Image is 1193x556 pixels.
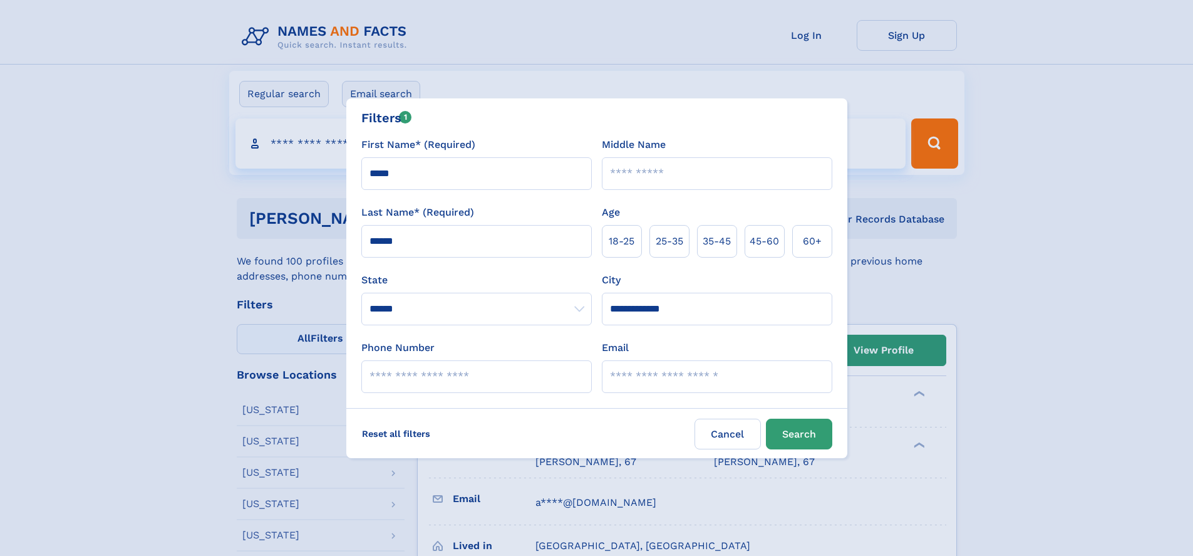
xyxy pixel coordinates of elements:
[602,340,629,355] label: Email
[803,234,822,249] span: 60+
[361,340,435,355] label: Phone Number
[602,137,666,152] label: Middle Name
[750,234,779,249] span: 45‑60
[695,419,761,449] label: Cancel
[703,234,731,249] span: 35‑45
[766,419,832,449] button: Search
[361,205,474,220] label: Last Name* (Required)
[361,108,412,127] div: Filters
[602,205,620,220] label: Age
[361,273,592,288] label: State
[354,419,438,449] label: Reset all filters
[361,137,475,152] label: First Name* (Required)
[602,273,621,288] label: City
[656,234,683,249] span: 25‑35
[609,234,634,249] span: 18‑25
